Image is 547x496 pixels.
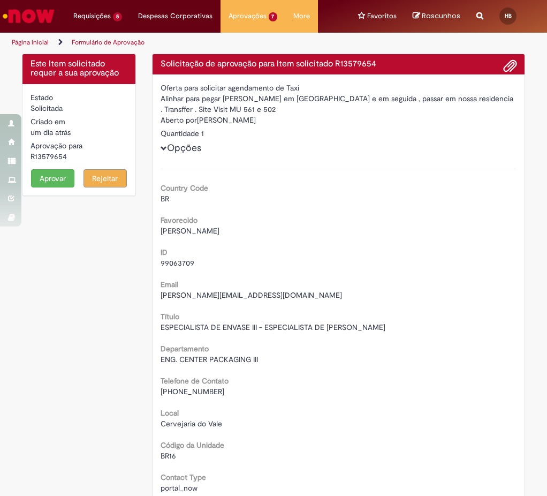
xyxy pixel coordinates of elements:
h4: Solicitação de aprovação para Item solicitado R13579654 [161,59,517,69]
span: Requisições [73,11,111,21]
div: Quantidade 1 [161,128,517,139]
span: portal_now [161,483,197,493]
span: 5 [113,12,122,21]
b: Título [161,312,179,321]
div: Alinhar para pegar [PERSON_NAME] em [GEOGRAPHIC_DATA] e em seguida , passar em nossa residencia .... [161,93,517,115]
span: Cervejaria do Vale [161,419,222,429]
span: Aprovações [229,11,267,21]
span: 7 [269,12,278,21]
ul: Trilhas de página [8,33,311,52]
b: Contact Type [161,472,206,482]
button: Rejeitar [83,169,127,187]
span: HB [505,12,512,19]
button: Aprovar [31,169,74,187]
label: Criado em [31,116,65,127]
span: Despesas Corporativas [138,11,212,21]
label: Estado [31,92,53,103]
span: [PERSON_NAME] [161,226,219,236]
span: Favoritos [367,11,397,21]
h4: Este Item solicitado requer a sua aprovação [31,59,127,78]
span: ESPECIALISTA DE ENVASE III - ESPECIALISTA DE [PERSON_NAME] [161,322,385,332]
time: 30/09/2025 08:14:28 [31,127,71,137]
a: No momento, sua lista de rascunhos tem 0 Itens [413,11,460,21]
div: 30/09/2025 08:14:28 [31,127,127,138]
span: ENG. CENTER PACKAGING III [161,355,258,364]
b: ID [161,247,168,257]
b: Local [161,408,179,418]
div: R13579654 [31,151,127,162]
label: Aprovação para [31,140,82,151]
b: Email [161,280,178,289]
span: More [293,11,310,21]
div: Oferta para solicitar agendamento de Taxi [161,82,517,93]
span: BR16 [161,451,176,461]
span: um dia atrás [31,127,71,137]
div: [PERSON_NAME] [161,115,517,128]
a: Formulário de Aprovação [72,38,145,47]
span: 99063709 [161,258,194,268]
div: Solicitada [31,103,127,114]
span: BR [161,194,169,204]
a: Página inicial [12,38,49,47]
img: ServiceNow [1,5,56,27]
span: Rascunhos [422,11,460,21]
span: [PHONE_NUMBER] [161,387,224,396]
b: Telefone de Contato [161,376,229,386]
b: Country Code [161,183,208,193]
b: Departamento [161,344,209,354]
b: Código da Unidade [161,440,224,450]
span: [PERSON_NAME][EMAIL_ADDRESS][DOMAIN_NAME] [161,290,342,300]
b: Favorecido [161,215,197,225]
label: Aberto por [161,115,197,125]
